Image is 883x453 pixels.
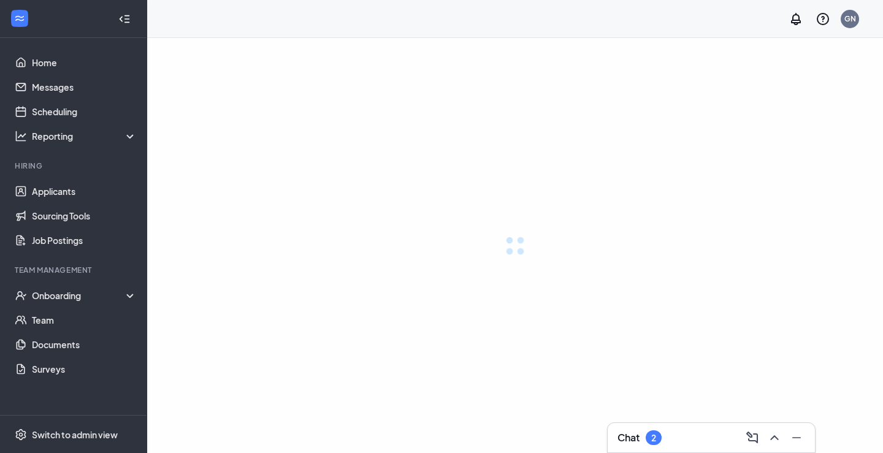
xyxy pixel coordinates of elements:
button: ChevronUp [763,428,783,447]
svg: ChevronUp [767,430,782,445]
div: GN [844,13,856,24]
svg: Settings [15,428,27,441]
div: Switch to admin view [32,428,118,441]
div: Team Management [15,265,134,275]
div: Onboarding [32,289,137,302]
div: Hiring [15,161,134,171]
a: Surveys [32,357,137,381]
a: Applicants [32,179,137,204]
a: Sourcing Tools [32,204,137,228]
svg: WorkstreamLogo [13,12,26,25]
h3: Chat [617,431,640,444]
button: Minimize [786,428,805,447]
a: Messages [32,75,137,99]
a: Documents [32,332,137,357]
svg: Collapse [118,13,131,25]
div: 2 [651,433,656,443]
svg: Analysis [15,130,27,142]
div: Reporting [32,130,137,142]
a: Team [32,308,137,332]
a: Home [32,50,137,75]
svg: Minimize [789,430,804,445]
a: Scheduling [32,99,137,124]
svg: UserCheck [15,289,27,302]
button: ComposeMessage [741,428,761,447]
svg: ComposeMessage [745,430,760,445]
svg: QuestionInfo [816,12,830,26]
a: Job Postings [32,228,137,253]
svg: Notifications [789,12,803,26]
